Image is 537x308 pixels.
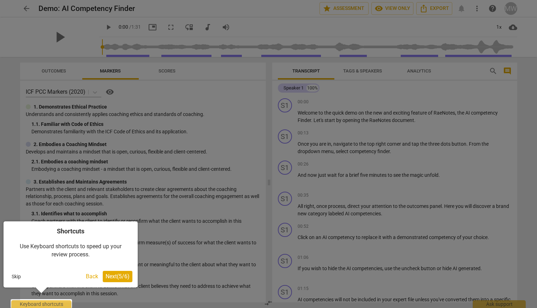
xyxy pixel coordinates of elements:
[103,271,132,282] button: Next
[9,236,132,266] div: Use Keyboard shortcuts to speed up your review process.
[83,271,101,282] button: Back
[9,227,132,236] h4: Shortcuts
[9,271,24,282] button: Skip
[106,273,130,280] span: Next ( 5 / 6 )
